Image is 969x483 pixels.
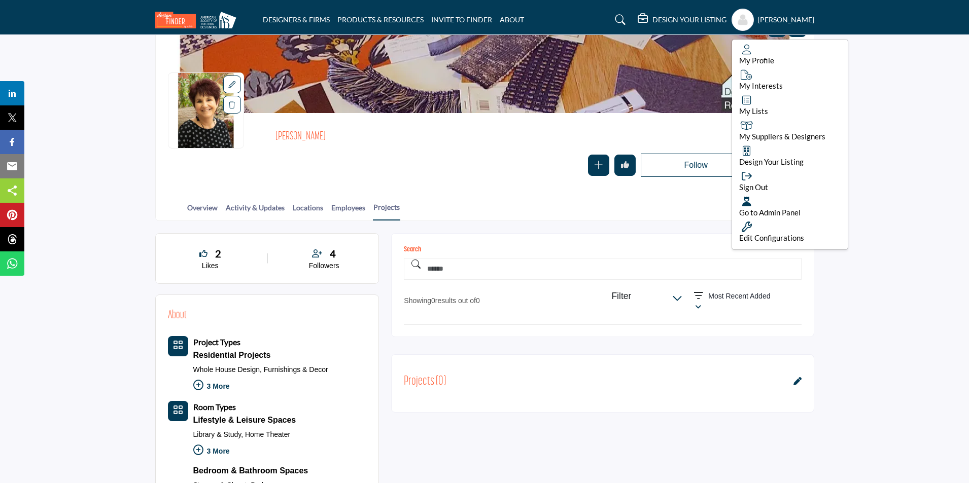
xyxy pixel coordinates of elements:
[193,348,328,362] a: Residential Projects
[476,296,480,305] span: 0
[264,365,328,374] a: Furnishings & Decor
[652,15,726,24] h5: DESIGN YOUR LISTING
[614,155,636,176] button: Undo like
[193,377,328,399] p: 3 More
[606,287,688,309] button: Filter
[404,374,446,389] h2: Projects ( )
[404,258,801,280] input: Search
[688,287,802,309] button: Most Recent Added
[168,307,187,324] h2: About
[404,246,801,254] h1: Search
[331,202,366,220] a: Employees
[404,296,600,306] p: Showing results out of
[193,441,308,464] p: 3 More
[292,202,324,220] a: Locations
[193,365,262,374] a: Whole House Design,
[282,261,366,271] p: Followers
[611,291,631,302] p: Filter
[155,12,241,28] img: site Logo
[193,402,236,412] b: Room Types
[275,130,555,143] h2: [PERSON_NAME]
[739,56,774,65] span: My Profile
[739,106,768,116] span: My Lists
[168,401,188,421] button: Category Icon
[263,15,330,24] a: DESIGNERS & FIRMS
[431,15,492,24] a: INVITE TO FINDER
[739,81,783,90] span: My Interests
[641,154,751,177] button: Follow
[758,15,814,25] h5: [PERSON_NAME]
[438,375,443,388] span: 0
[500,15,524,24] a: ABOUT
[431,296,435,305] span: 0
[732,119,848,144] a: My Suppliers & Designers
[605,12,632,28] a: Search
[337,15,424,24] a: PRODUCTS & RESOURCES
[739,233,804,242] span: Edit Configurations
[732,94,848,119] a: My Lists
[193,403,236,412] a: Room Types
[193,339,240,347] a: Project Types
[732,144,848,170] a: Design Your Listing
[732,68,848,94] a: My Interests
[739,157,804,166] span: Design Your Listing
[225,202,285,220] a: Activity & Updates
[638,14,726,26] div: DESIGN YOUR LISTING
[187,202,218,220] a: Overview
[330,246,336,261] span: 4
[245,430,290,438] a: Home Theater
[193,413,308,427] a: Lifestyle & Leisure Spaces
[732,9,754,31] button: Show hide supplier dropdown
[168,336,188,356] button: Category Icon
[223,76,241,93] div: Aspect Ratio:1:1,Size:400x400px
[708,291,770,302] p: Most Recent Added
[732,43,848,68] a: My Profile
[739,208,801,217] span: Go to Admin Panel
[193,337,240,347] b: Project Types
[193,464,308,478] a: Bedroom & Bathroom Spaces
[215,246,221,261] span: 2
[168,261,253,271] p: Likes
[739,182,768,192] span: Sign Out
[193,430,244,438] a: Library & Study,
[373,202,400,220] a: Projects
[193,348,328,362] div: Types of projects range from simple residential renovations to highly complex commercial initiati...
[739,132,825,141] span: My Suppliers & Designers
